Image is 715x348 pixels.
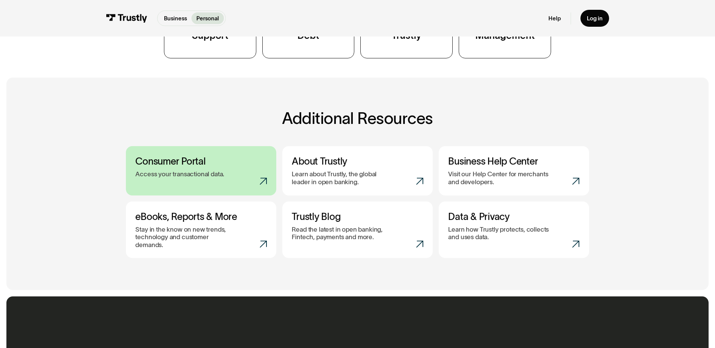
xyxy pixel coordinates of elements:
p: Business [164,14,187,23]
img: Trustly Logo [106,14,147,23]
a: Help [548,15,561,22]
p: Stay in the know on new trends, technology and customer demands. [135,226,237,249]
a: Trustly BlogRead the latest in open banking, Fintech, payments and more. [282,201,433,258]
a: Log in [580,10,609,27]
h3: Trustly Blog [292,211,423,223]
h3: About Trustly [292,156,423,167]
h3: Consumer Portal [135,156,266,167]
a: Data & PrivacyLearn how Trustly protects, collects and uses data. [439,201,589,258]
a: Personal [191,12,224,24]
h3: Business Help Center [448,156,579,167]
a: Business Help CenterVisit our Help Center for merchants and developers. [439,146,589,195]
p: Read the latest in open banking, Fintech, payments and more. [292,226,393,241]
h3: eBooks, Reports & More [135,211,266,223]
p: Visit our Help Center for merchants and developers. [448,170,550,186]
p: Personal [196,14,219,23]
h2: Additional Resources [126,110,589,127]
a: Consumer PortalAccess your transactional data. [126,146,276,195]
a: Business [159,12,191,24]
p: Learn how Trustly protects, collects and uses data. [448,226,550,241]
p: Learn about Trustly, the global leader in open banking. [292,170,393,186]
a: eBooks, Reports & MoreStay in the know on new trends, technology and customer demands. [126,201,276,258]
a: About TrustlyLearn about Trustly, the global leader in open banking. [282,146,433,195]
p: Access your transactional data. [135,170,224,178]
div: Log in [587,15,603,22]
h3: Data & Privacy [448,211,579,223]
